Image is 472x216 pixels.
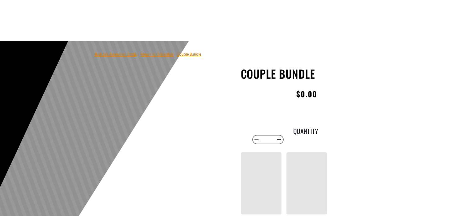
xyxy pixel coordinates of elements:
[174,52,176,57] span: ›
[290,126,321,134] label: Quantity
[95,50,201,58] nav: breadcrumbs
[140,52,173,57] a: Return to Collection
[138,52,139,57] span: ›
[241,67,373,80] h1: Couple Bundle
[177,52,201,57] span: Couple Bundle
[296,88,317,99] span: $0.00
[95,52,137,57] a: Bad Ass Extension Cords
